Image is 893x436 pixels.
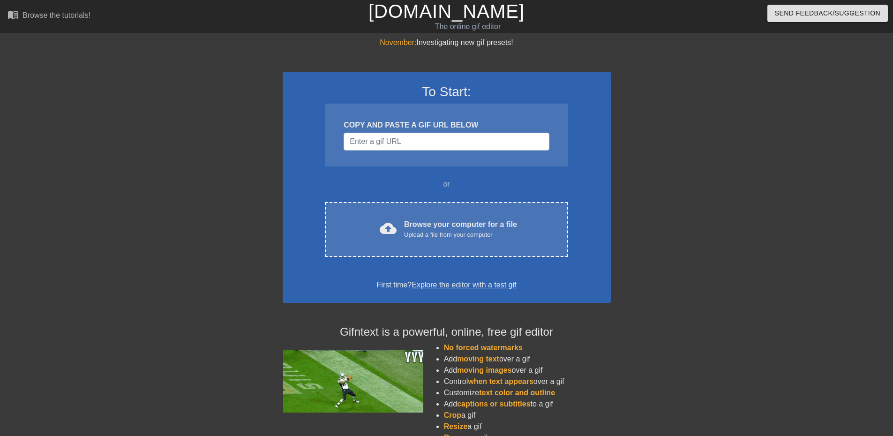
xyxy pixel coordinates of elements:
[8,9,90,23] a: Browse the tutorials!
[444,387,611,398] li: Customize
[283,37,611,48] div: Investigating new gif presets!
[380,220,397,237] span: cloud_upload
[457,355,499,363] span: moving text
[444,410,611,421] li: a gif
[404,219,517,240] div: Browse your computer for a file
[775,8,880,19] span: Send Feedback/Suggestion
[767,5,888,22] button: Send Feedback/Suggestion
[302,21,633,32] div: The online gif editor
[295,279,599,291] div: First time?
[444,376,611,387] li: Control over a gif
[380,38,416,46] span: November:
[344,133,549,150] input: Username
[457,366,511,374] span: moving images
[444,422,468,430] span: Resize
[412,281,516,289] a: Explore the editor with a test gif
[444,353,611,365] li: Add over a gif
[479,389,555,397] span: text color and outline
[468,377,533,385] span: when text appears
[8,9,19,20] span: menu_book
[444,344,523,352] span: No forced watermarks
[444,365,611,376] li: Add over a gif
[444,411,461,419] span: Crop
[295,84,599,100] h3: To Start:
[283,325,611,339] h4: Gifntext is a powerful, online, free gif editor
[404,230,517,240] div: Upload a file from your computer
[283,350,423,413] img: football_small.gif
[23,11,90,19] div: Browse the tutorials!
[457,400,530,408] span: captions or subtitles
[444,398,611,410] li: Add to a gif
[368,1,525,22] a: [DOMAIN_NAME]
[344,120,549,131] div: COPY AND PASTE A GIF URL BELOW
[444,421,611,432] li: a gif
[307,179,586,190] div: or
